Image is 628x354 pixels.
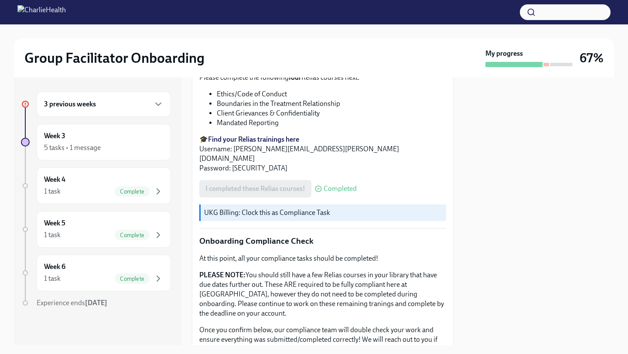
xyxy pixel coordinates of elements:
[217,89,446,99] li: Ethics/Code of Conduct
[44,131,65,141] h6: Week 3
[199,73,446,82] p: Please complete the following Relias courses next:
[217,118,446,128] li: Mandated Reporting
[44,175,65,184] h6: Week 4
[208,135,299,143] a: Find your Relias trainings here
[485,49,523,58] strong: My progress
[199,135,446,173] p: 🎓 Username: [PERSON_NAME][EMAIL_ADDRESS][PERSON_NAME][DOMAIN_NAME] Password: [SECURITY_DATA]
[199,254,446,263] p: At this point, all your compliance tasks should be completed!
[21,167,171,204] a: Week 41 taskComplete
[37,299,107,307] span: Experience ends
[199,270,446,318] p: You should still have a few Relias courses in your library that have due dates further out. These...
[37,92,171,117] div: 3 previous weeks
[199,271,246,279] strong: PLEASE NOTE:
[24,49,205,67] h2: Group Facilitator Onboarding
[85,299,107,307] strong: [DATE]
[204,208,443,218] p: UKG Billing: Clock this as Compliance Task
[44,143,101,153] div: 5 tasks • 1 message
[217,109,446,118] li: Client Grievances & Confidentiality
[21,211,171,248] a: Week 51 taskComplete
[115,232,150,238] span: Complete
[199,325,446,354] p: Once you confirm below, our compliance team will double check your work and ensure everything was...
[44,274,61,283] div: 1 task
[44,99,96,109] h6: 3 previous weeks
[44,262,65,272] h6: Week 6
[44,218,65,228] h6: Week 5
[580,50,604,66] h3: 67%
[44,230,61,240] div: 1 task
[115,188,150,195] span: Complete
[199,235,446,247] p: Onboarding Compliance Check
[21,124,171,160] a: Week 35 tasks • 1 message
[324,185,357,192] span: Completed
[217,99,446,109] li: Boundaries in the Treatment Relationship
[21,255,171,291] a: Week 61 taskComplete
[17,5,66,19] img: CharlieHealth
[44,187,61,196] div: 1 task
[115,276,150,282] span: Complete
